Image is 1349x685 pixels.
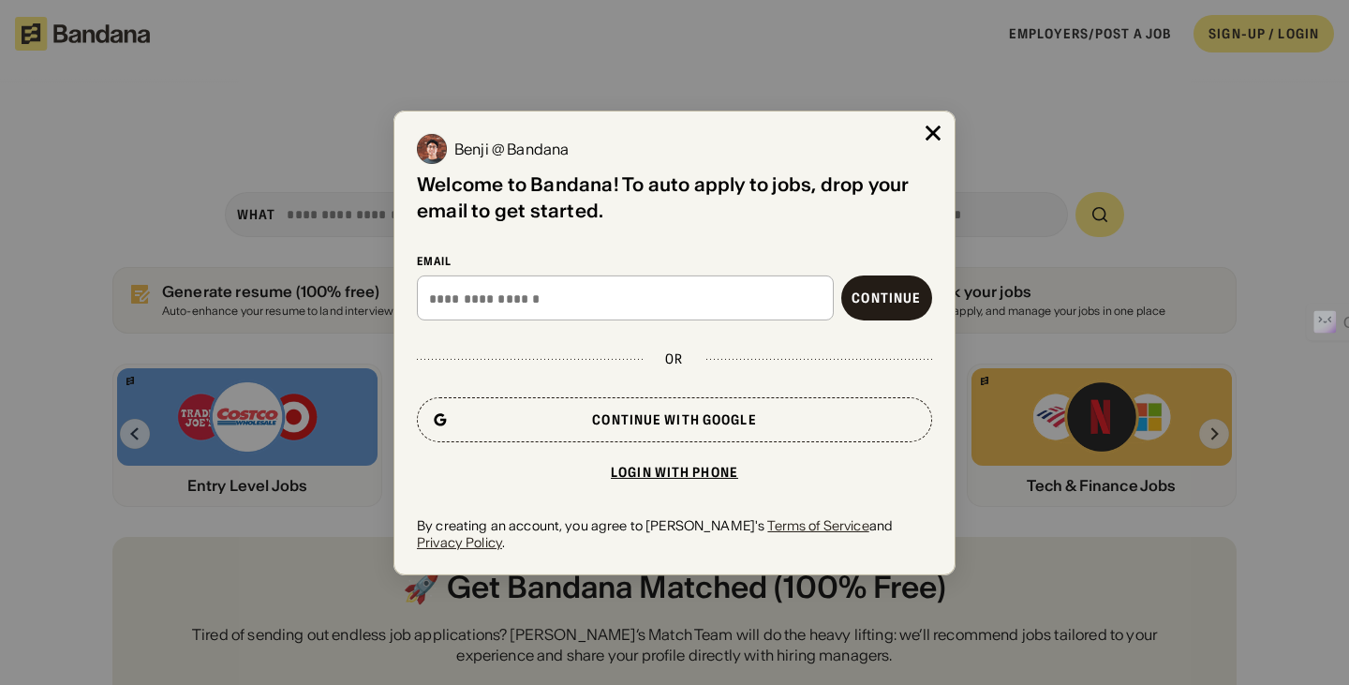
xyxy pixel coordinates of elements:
div: Welcome to Bandana! To auto apply to jobs, drop your email to get started. [417,171,932,223]
div: Benji @ Bandana [454,141,569,156]
div: Login with phone [611,466,738,479]
a: Terms of Service [767,517,868,534]
div: Continue [852,291,921,305]
div: Continue with Google [592,413,756,426]
img: Benji @ Bandana [417,133,447,163]
div: By creating an account, you agree to [PERSON_NAME]'s and . [417,517,932,551]
a: Privacy Policy [417,534,502,551]
div: Email [417,253,932,268]
div: or [665,350,683,367]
